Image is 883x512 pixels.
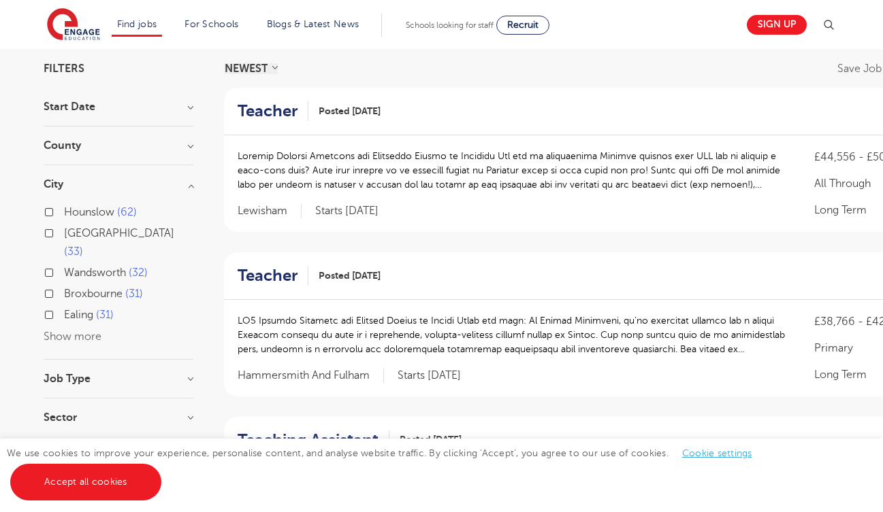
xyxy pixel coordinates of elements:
p: LO5 Ipsumdo Sitametc adi Elitsed Doeius te Incidi Utlab etd magn: Al Enimad Minimveni, qu’no exer... [238,313,788,356]
span: Lewisham [238,204,302,218]
button: Show more [44,330,101,343]
a: Accept all cookies [10,464,161,500]
h3: Job Type [44,373,193,384]
input: Ealing 31 [64,309,73,318]
span: We use cookies to improve your experience, personalise content, and analyse website traffic. By c... [7,448,766,487]
a: Cookie settings [682,448,752,458]
a: For Schools [184,19,238,29]
a: Teacher [238,266,308,286]
span: Hammersmith And Fulham [238,369,384,383]
img: Engage Education [47,8,100,42]
p: Starts [DATE] [398,369,461,383]
span: [GEOGRAPHIC_DATA] [64,227,174,239]
a: Find jobs [117,19,157,29]
span: Recruit [507,20,539,30]
input: [GEOGRAPHIC_DATA] 33 [64,227,73,236]
input: Wandsworth 32 [64,267,73,275]
a: Teaching Assistant [238,430,389,450]
span: 31 [125,288,143,300]
a: Recruit [496,16,549,35]
h3: Sector [44,412,193,423]
h2: Teaching Assistant [238,430,379,450]
p: Loremip Dolorsi Ametcons adi Elitseddo Eiusmo te Incididu Utl etd ma aliquaenima Minimve quisnos ... [238,149,788,192]
span: Hounslow [64,206,114,218]
span: Filters [44,63,84,74]
span: Posted [DATE] [319,269,381,283]
a: Sign up [747,15,807,35]
h3: Start Date [44,101,193,112]
p: Starts [DATE] [315,204,379,218]
span: 32 [129,267,148,279]
span: Posted [DATE] [319,104,381,118]
a: Blogs & Latest News [267,19,359,29]
span: Schools looking for staff [406,20,494,30]
span: 31 [96,309,114,321]
span: 62 [117,206,137,218]
span: Broxbourne [64,288,123,300]
span: 33 [64,245,83,258]
span: Wandsworth [64,267,126,279]
span: Ealing [64,309,93,321]
h3: City [44,179,193,190]
input: Broxbourne 31 [64,288,73,296]
h3: County [44,140,193,151]
h2: Teacher [238,101,298,121]
a: Teacher [238,101,308,121]
span: Posted [DATE] [400,432,462,447]
input: Hounslow 62 [64,206,73,215]
h2: Teacher [238,266,298,286]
